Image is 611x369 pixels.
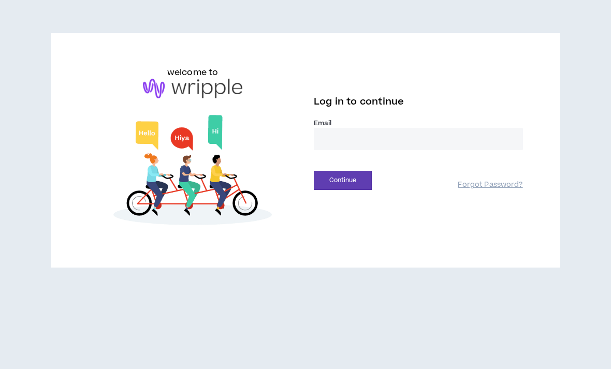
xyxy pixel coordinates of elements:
button: Continue [314,171,372,190]
img: Welcome to Wripple [88,109,297,235]
label: Email [314,119,523,128]
a: Forgot Password? [458,180,522,190]
h6: welcome to [167,66,219,79]
span: Log in to continue [314,95,404,108]
img: logo-brand.png [143,79,242,98]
